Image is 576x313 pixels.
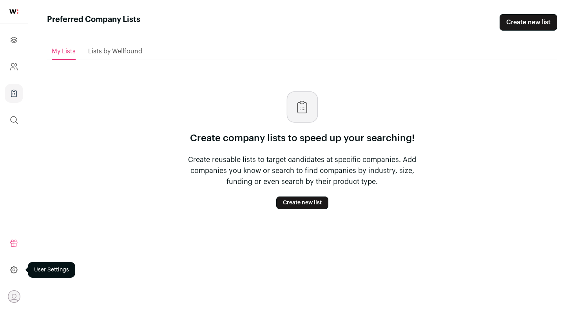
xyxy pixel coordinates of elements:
[500,14,557,31] a: Create new list
[9,9,18,14] img: wellfound-shorthand-0d5821cbd27db2630d0214b213865d53afaa358527fdda9d0ea32b1df1b89c2c.svg
[28,262,75,278] div: User Settings
[5,31,23,49] a: Projects
[276,197,328,209] a: Create new list
[190,132,415,145] p: Create company lists to speed up your searching!
[177,154,427,187] p: Create reusable lists to target candidates at specific companies. Add companies you know or searc...
[8,290,20,303] button: Open dropdown
[5,57,23,76] a: Company and ATS Settings
[88,48,142,55] span: Lists by Wellfound
[88,44,142,59] a: Lists by Wellfound
[52,48,76,55] span: My Lists
[5,84,23,103] a: Company Lists
[47,14,140,31] h1: Preferred Company Lists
